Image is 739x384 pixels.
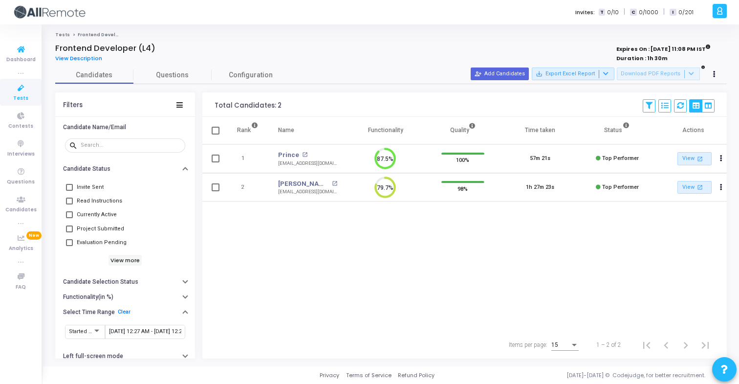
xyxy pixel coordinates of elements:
[602,155,639,161] span: Top Performer
[526,183,554,192] div: 1h 27m 23s
[278,125,294,136] div: Name
[630,9,636,16] span: C
[63,294,113,301] h6: Functionality(in %)
[302,152,307,158] mat-icon: open_in_new
[278,179,329,189] a: [PERSON_NAME]
[579,117,656,144] th: Status
[55,349,195,364] button: Left full-screen mode
[77,195,122,207] span: Read Instructions
[278,160,337,167] div: [EMAIL_ADDRESS][DOMAIN_NAME]
[509,340,547,349] div: Items per page:
[689,99,715,113] div: View Options
[599,9,605,16] span: T
[639,8,658,17] span: 0/1000
[7,150,35,158] span: Interviews
[471,68,529,80] button: Add Candidates
[55,44,155,53] h4: Frontend Developer (L4)
[55,304,195,319] button: Select Time RangeClear
[696,155,704,163] mat-icon: open_in_new
[525,125,555,136] div: Time taken
[602,184,639,190] span: Top Performer
[9,245,33,253] span: Analytics
[607,8,619,17] span: 0/10
[320,371,339,380] a: Privacy
[118,309,130,315] a: Clear
[532,68,614,80] button: Export Excel Report
[551,342,579,349] mat-select: Items per page:
[55,161,195,177] button: Candidate Status
[63,309,115,316] h6: Select Time Range
[63,353,123,360] h6: Left full-screen mode
[229,70,273,80] span: Configuration
[12,2,86,22] img: logo
[109,329,181,335] input: From Date ~ To Date
[575,8,595,17] label: Invites:
[616,54,668,62] strong: Duration : 1h 30m
[637,335,656,355] button: First page
[227,173,268,202] td: 2
[55,274,195,290] button: Candidate Selection Status
[696,335,715,355] button: Last page
[133,70,212,80] span: Questions
[6,56,36,64] span: Dashboard
[347,117,424,144] th: Functionality
[278,150,299,160] a: Prince
[670,9,676,16] span: I
[13,94,28,103] span: Tests
[424,117,501,144] th: Quality
[215,102,282,110] div: Total Candidates: 2
[55,70,133,80] span: Candidates
[63,124,126,131] h6: Candidate Name/Email
[663,7,665,17] span: |
[26,231,42,240] span: New
[55,119,195,135] button: Candidate Name/Email
[678,8,694,17] span: 0/201
[456,155,469,165] span: 100%
[696,183,704,191] mat-icon: open_in_new
[55,54,102,62] span: View Description
[656,117,733,144] th: Actions
[16,283,26,292] span: FAQ
[63,278,138,286] h6: Candidate Selection Status
[677,181,712,194] a: View
[346,371,391,380] a: Terms of Service
[530,155,550,163] div: 57m 21s
[77,209,117,221] span: Currently Active
[81,142,181,148] input: Search...
[624,7,625,17] span: |
[55,32,70,38] a: Tests
[227,117,268,144] th: Rank
[551,341,558,348] span: 15
[77,237,127,248] span: Evaluation Pending
[55,55,109,62] a: View Description
[109,255,142,266] h6: View more
[536,70,543,77] mat-icon: save_alt
[8,122,33,131] span: Contests
[714,152,728,166] button: Actions
[677,152,712,165] a: View
[55,32,727,38] nav: breadcrumb
[332,181,337,186] mat-icon: open_in_new
[596,340,621,349] div: 1 – 2 of 2
[714,181,728,194] button: Actions
[616,43,711,53] strong: Expires On : [DATE] 11:08 PM IST
[278,188,337,196] div: [EMAIL_ADDRESS][DOMAIN_NAME]
[475,70,481,77] mat-icon: person_add_alt
[617,68,700,80] button: Download PDF Reports
[77,223,124,235] span: Project Submitted
[69,141,81,150] mat-icon: search
[69,328,93,335] span: Started At
[457,183,468,193] span: 98%
[676,335,696,355] button: Next page
[398,371,435,380] a: Refund Policy
[7,178,35,186] span: Questions
[63,165,110,173] h6: Candidate Status
[55,290,195,305] button: Functionality(in %)
[5,206,37,214] span: Candidates
[227,144,268,173] td: 1
[63,101,83,109] div: Filters
[656,335,676,355] button: Previous page
[78,32,138,38] span: Frontend Developer (L4)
